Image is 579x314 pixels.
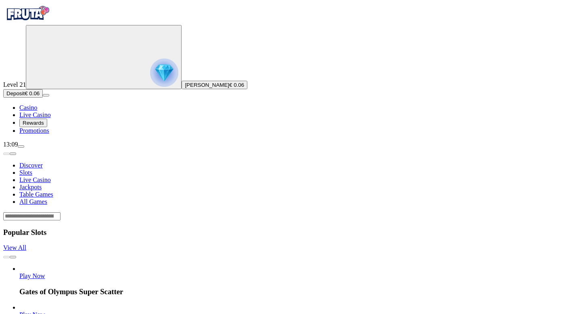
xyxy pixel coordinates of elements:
span: Level 21 [3,81,26,88]
button: Rewards [19,119,47,127]
nav: Lobby [3,148,576,205]
button: next slide [10,153,16,155]
button: menu [18,145,24,148]
button: Depositplus icon€ 0.06 [3,89,43,98]
span: Play Now [19,272,45,279]
a: Table Games [19,191,53,198]
article: Gates of Olympus Super Scatter [19,265,576,296]
span: 13:09 [3,141,18,148]
a: Slots [19,169,32,176]
h3: Gates of Olympus Super Scatter [19,287,576,296]
button: prev slide [3,153,10,155]
a: Live Casino [19,111,51,118]
nav: Main menu [3,104,576,134]
button: prev slide [3,256,10,258]
a: View All [3,244,26,251]
a: Gates of Olympus Super Scatter [19,272,45,279]
a: Discover [19,162,43,169]
a: Casino [19,104,37,111]
a: Fruta [3,18,52,25]
a: Promotions [19,127,49,134]
button: reward progress [26,25,182,89]
button: menu [43,94,49,96]
img: Fruta [3,3,52,23]
nav: Primary [3,3,576,134]
span: Rewards [23,120,44,126]
button: next slide [10,256,16,258]
img: reward progress [150,59,178,87]
header: Lobby [3,148,576,220]
button: [PERSON_NAME]€ 0.06 [182,81,247,89]
span: € 0.06 [25,90,40,96]
span: Deposit [6,90,25,96]
input: Search [3,212,61,220]
span: All Games [19,198,47,205]
a: Live Casino [19,176,51,183]
span: € 0.06 [229,82,244,88]
h3: Popular Slots [3,228,576,237]
span: [PERSON_NAME] [185,82,229,88]
a: Jackpots [19,184,42,190]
